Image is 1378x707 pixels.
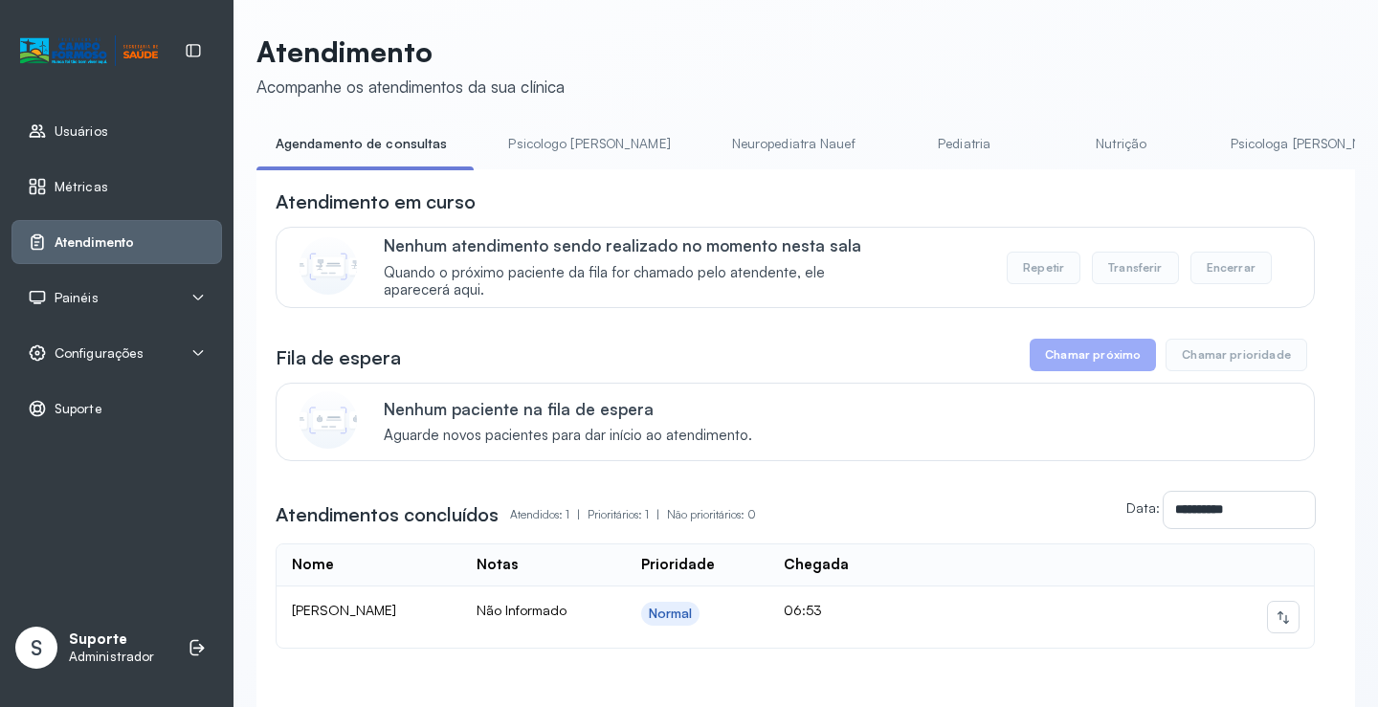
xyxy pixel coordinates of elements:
a: Nutrição [1055,128,1189,160]
p: Suporte [69,630,154,649]
button: Repetir [1007,252,1080,284]
button: Encerrar [1190,252,1272,284]
div: Prioridade [641,556,715,574]
a: Pediatria [898,128,1032,160]
p: Nenhum paciente na fila de espera [384,399,752,419]
h3: Atendimento em curso [276,188,476,215]
span: Quando o próximo paciente da fila for chamado pelo atendente, ele aparecerá aqui. [384,264,890,300]
h3: Atendimentos concluídos [276,501,499,528]
button: Chamar próximo [1030,339,1156,371]
span: Aguarde novos pacientes para dar início ao atendimento. [384,427,752,445]
span: Atendimento [55,234,134,251]
div: Notas [477,556,518,574]
img: Logotipo do estabelecimento [20,35,158,67]
button: Transferir [1092,252,1179,284]
div: Chegada [784,556,849,574]
span: 06:53 [784,602,822,618]
button: Chamar prioridade [1166,339,1307,371]
p: Atendidos: 1 [510,501,588,528]
img: Imagem de CalloutCard [300,237,357,295]
label: Data: [1126,499,1160,516]
span: | [577,507,580,521]
a: Atendimento [28,232,206,252]
h3: Fila de espera [276,344,401,371]
a: Métricas [28,177,206,196]
p: Prioritários: 1 [588,501,667,528]
span: Não Informado [477,602,567,618]
p: Não prioritários: 0 [667,501,756,528]
span: | [656,507,659,521]
div: Acompanhe os atendimentos da sua clínica [256,77,565,97]
a: Agendamento de consultas [256,128,466,160]
a: Psicologo [PERSON_NAME] [489,128,689,160]
span: Painéis [55,290,99,306]
span: Configurações [55,345,144,362]
img: Imagem de CalloutCard [300,391,357,449]
div: Normal [649,606,693,622]
div: Nome [292,556,334,574]
span: Métricas [55,179,108,195]
span: [PERSON_NAME] [292,602,396,618]
p: Nenhum atendimento sendo realizado no momento nesta sala [384,235,890,255]
p: Administrador [69,649,154,665]
span: Suporte [55,401,102,417]
p: Atendimento [256,34,565,69]
span: Usuários [55,123,108,140]
a: Neuropediatra Nauef [713,128,875,160]
a: Usuários [28,122,206,141]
